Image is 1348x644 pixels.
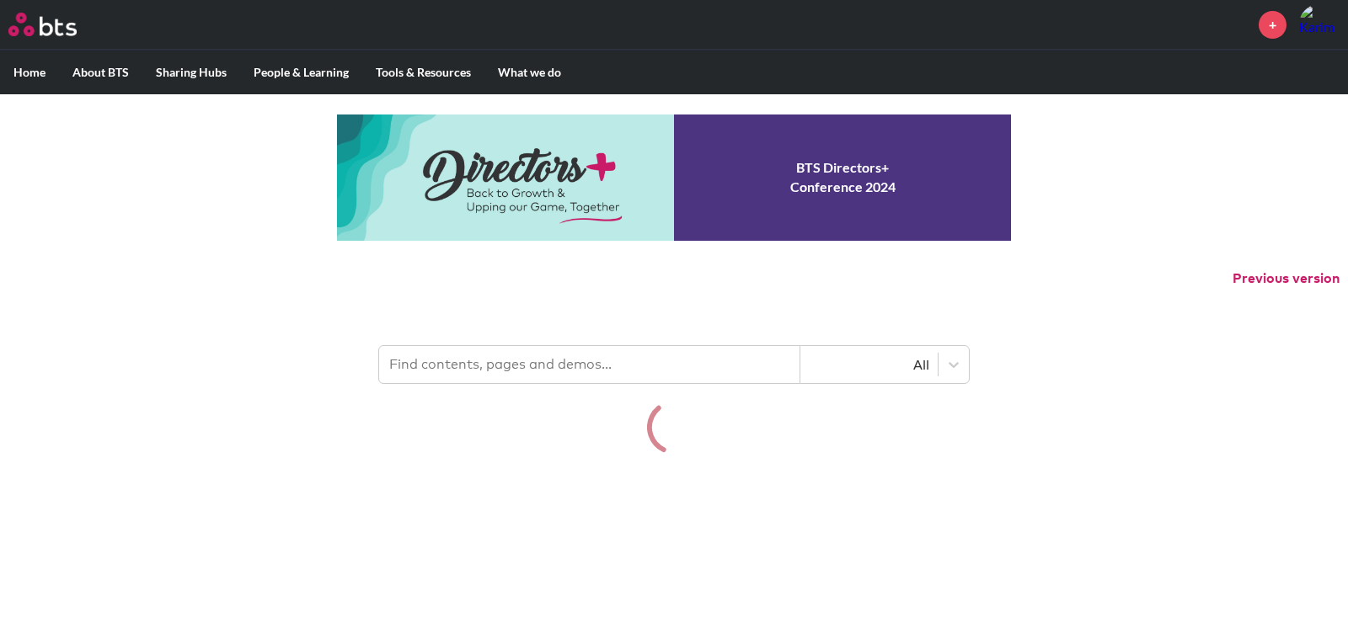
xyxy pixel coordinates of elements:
[1299,4,1340,45] a: Profile
[379,346,800,383] input: Find contents, pages and demos...
[1259,11,1286,39] a: +
[809,355,929,374] div: All
[1299,4,1340,45] img: Karim El Asmar
[142,51,240,94] label: Sharing Hubs
[484,51,575,94] label: What we do
[362,51,484,94] label: Tools & Resources
[240,51,362,94] label: People & Learning
[59,51,142,94] label: About BTS
[337,114,1011,241] a: Conference 2024
[8,13,108,36] a: Go home
[8,13,77,36] img: BTS Logo
[1233,269,1340,288] button: Previous version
